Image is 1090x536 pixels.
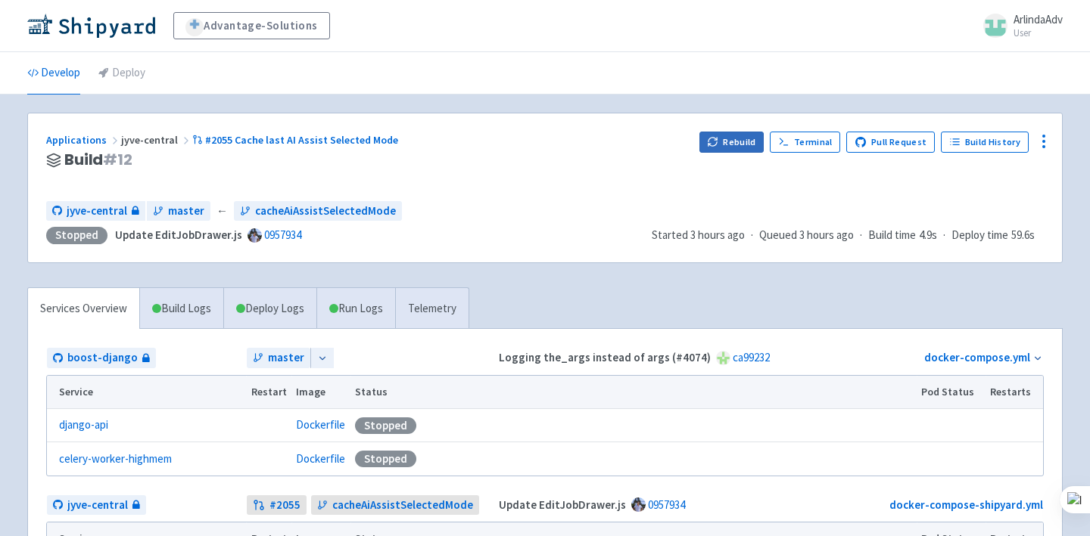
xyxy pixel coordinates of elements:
a: #2055 Cache last AI Assist Selected Mode [192,133,400,147]
th: Restarts [986,376,1043,409]
th: Status [350,376,917,409]
span: 4.9s [919,227,937,244]
a: Deploy Logs [223,288,316,330]
span: cacheAiAssistSelectedMode [332,497,473,514]
a: jyve-central [47,495,146,516]
a: Terminal [770,132,840,153]
a: Pull Request [846,132,935,153]
a: docker-compose.yml [924,350,1030,364]
a: Dockerfile [296,451,345,466]
div: Stopped [46,227,107,244]
span: Deploy time [951,227,1008,244]
strong: Update EditJobDrawer.js [115,228,242,242]
a: Deploy [98,52,145,94]
span: master [268,349,304,367]
a: Run Logs [316,288,395,330]
a: cacheAiAssistSelectedMode [311,495,479,516]
a: Applications [46,133,121,147]
strong: Update EditJobDrawer.js [499,497,626,512]
a: ca99232 [733,350,770,364]
button: Rebuild [699,132,765,153]
a: docker-compose-shipyard.yml [889,497,1043,512]
a: Advantage-Solutions [173,12,330,39]
a: 0957934 [648,497,685,512]
span: 59.6s [1011,227,1035,244]
a: boost-django [47,348,156,368]
a: celery-worker-highmem [59,451,172,468]
a: Dockerfile [296,417,345,432]
th: Pod Status [917,376,986,409]
strong: Logging the_args instead of args (#4074) [499,350,711,364]
a: master [147,201,210,222]
a: master [247,348,310,368]
th: Restart [246,376,291,409]
small: User [1014,28,1063,38]
span: Queued [759,228,854,242]
th: Image [291,376,350,409]
span: ← [216,203,228,220]
span: jyve-central [121,133,192,147]
time: 3 hours ago [799,228,854,242]
img: Shipyard logo [27,14,155,38]
a: 0957934 [264,228,301,242]
span: cacheAiAssistSelectedMode [255,203,396,220]
div: Stopped [355,417,416,434]
div: · · · [652,227,1044,244]
a: #2055 [247,495,307,516]
a: Telemetry [395,288,469,330]
a: Develop [27,52,80,94]
a: Build History [941,132,1029,153]
strong: # 2055 [269,497,301,514]
span: Build [64,151,132,169]
time: 3 hours ago [690,228,745,242]
div: Stopped [355,451,416,467]
span: master [168,203,204,220]
th: Service [47,376,246,409]
a: django-api [59,417,108,434]
span: Build time [868,227,916,244]
span: jyve-central [67,497,128,514]
span: Started [652,228,745,242]
span: ArlindaAdv [1014,12,1063,26]
a: jyve-central [46,201,145,222]
a: Services Overview [28,288,139,330]
a: cacheAiAssistSelectedMode [234,201,402,222]
span: # 12 [103,149,132,170]
a: Build Logs [140,288,223,330]
span: boost-django [67,349,138,367]
span: jyve-central [67,203,127,220]
a: ArlindaAdv User [974,14,1063,38]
